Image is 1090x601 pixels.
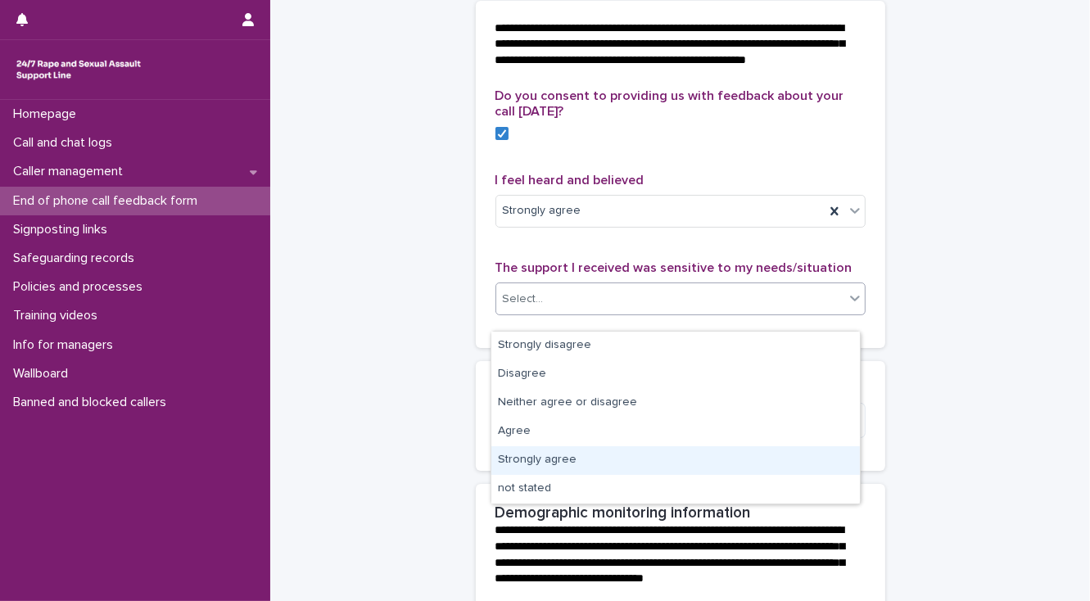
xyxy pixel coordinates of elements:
[7,337,126,353] p: Info for managers
[503,202,581,219] span: Strongly agree
[7,164,136,179] p: Caller management
[491,446,860,475] div: Strongly agree
[503,291,544,308] div: Select...
[491,418,860,446] div: Agree
[7,279,156,295] p: Policies and processes
[491,389,860,418] div: Neither agree or disagree
[491,332,860,360] div: Strongly disagree
[7,222,120,237] p: Signposting links
[7,135,125,151] p: Call and chat logs
[495,89,844,118] span: Do you consent to providing us with feedback about your call [DATE]?
[7,251,147,266] p: Safeguarding records
[495,174,645,187] span: I feel heard and believed
[13,53,144,86] img: rhQMoQhaT3yELyF149Cw
[7,308,111,323] p: Training videos
[7,366,81,382] p: Wallboard
[7,395,179,410] p: Banned and blocked callers
[491,475,860,504] div: not stated
[7,193,210,209] p: End of phone call feedback form
[491,360,860,389] div: Disagree
[495,261,853,274] span: The support I received was sensitive to my needs/situation
[7,106,89,122] p: Homepage
[495,504,751,522] h2: Demographic monitoring information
